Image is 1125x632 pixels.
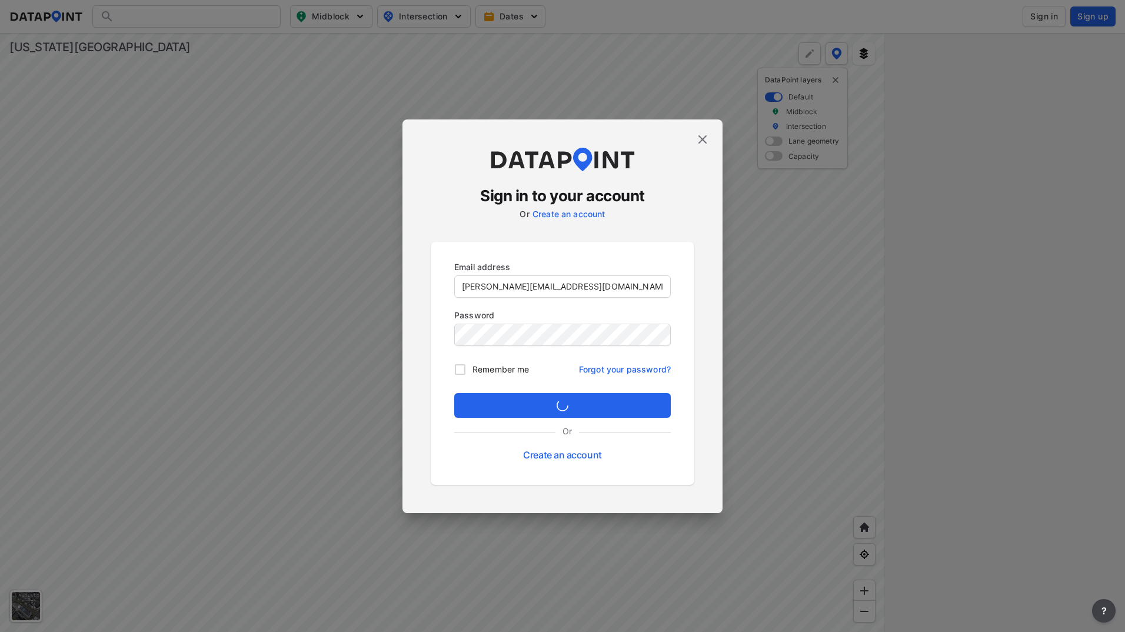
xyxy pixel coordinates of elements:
[1092,599,1116,623] button: more
[523,449,601,461] a: Create an account
[520,209,529,219] label: Or
[454,309,671,321] p: Password
[695,132,710,147] img: close.efbf2170.svg
[472,363,529,375] span: Remember me
[1099,604,1109,618] span: ?
[455,276,670,297] input: you@example.com
[579,357,671,375] a: Forgot your password?
[431,185,694,207] h3: Sign in to your account
[532,209,605,219] a: Create an account
[489,148,636,171] img: dataPointLogo.9353c09d.svg
[454,261,671,273] p: Email address
[555,425,579,437] label: Or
